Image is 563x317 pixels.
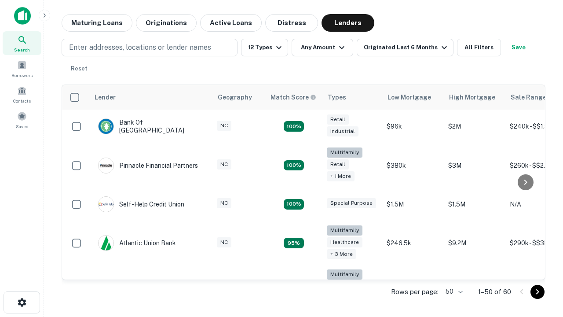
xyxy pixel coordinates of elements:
div: Matching Properties: 9, hasApolloMatch: undefined [284,238,304,248]
button: Enter addresses, locations or lender names [62,39,238,56]
a: Borrowers [3,57,41,81]
div: Sale Range [511,92,546,103]
th: Geography [212,85,265,110]
div: High Mortgage [449,92,495,103]
p: Rows per page: [391,287,439,297]
div: Bank Of [GEOGRAPHIC_DATA] [98,118,204,134]
div: Retail [327,159,349,170]
div: NC [217,198,231,208]
td: $9.2M [444,221,505,265]
div: Multifamily [327,147,362,158]
img: picture [99,119,113,134]
th: High Mortgage [444,85,505,110]
span: Contacts [13,97,31,104]
div: Matching Properties: 17, hasApolloMatch: undefined [284,160,304,171]
div: Multifamily [327,269,362,280]
th: Lender [89,85,212,110]
div: Capitalize uses an advanced AI algorithm to match your search with the best lender. The match sco... [271,92,316,102]
div: Industrial [327,126,358,136]
td: $246.5k [382,221,444,265]
button: Go to next page [530,285,545,299]
div: Healthcare [327,237,362,247]
div: + 1 more [327,171,355,181]
img: picture [99,197,113,212]
a: Search [3,31,41,55]
td: $3M [444,143,505,188]
div: Geography [218,92,252,103]
img: capitalize-icon.png [14,7,31,25]
th: Low Mortgage [382,85,444,110]
div: NC [217,237,231,247]
img: picture [99,236,113,251]
div: Multifamily [327,225,362,236]
button: All Filters [457,39,501,56]
button: Originated Last 6 Months [357,39,453,56]
th: Capitalize uses an advanced AI algorithm to match your search with the best lender. The match sco... [265,85,322,110]
div: Pinnacle Financial Partners [98,158,198,173]
td: $96k [382,110,444,143]
div: + 3 more [327,249,356,259]
td: $3.2M [444,265,505,310]
img: picture [99,158,113,173]
div: Self-help Credit Union [98,196,184,212]
td: $380k [382,143,444,188]
button: Any Amount [292,39,353,56]
td: $246k [382,265,444,310]
td: $1.5M [382,188,444,221]
span: Search [14,46,30,53]
a: Contacts [3,82,41,106]
div: The Fidelity Bank [98,280,169,295]
td: $2M [444,110,505,143]
div: NC [217,159,231,170]
button: Maturing Loans [62,14,132,32]
p: Enter addresses, locations or lender names [69,42,211,53]
div: Atlantic Union Bank [98,235,176,251]
button: Reset [65,60,93,77]
a: Saved [3,108,41,132]
div: Matching Properties: 15, hasApolloMatch: undefined [284,121,304,132]
button: Active Loans [200,14,262,32]
button: Distress [265,14,318,32]
th: Types [322,85,382,110]
div: NC [217,121,231,131]
span: Saved [16,123,29,130]
span: Borrowers [11,72,33,79]
div: Types [328,92,346,103]
div: Special Purpose [327,198,376,208]
div: Matching Properties: 11, hasApolloMatch: undefined [284,199,304,210]
h6: Match Score [271,92,314,102]
button: Originations [136,14,197,32]
iframe: Chat Widget [519,247,563,289]
button: Lenders [322,14,374,32]
div: Lender [95,92,116,103]
button: 12 Types [241,39,288,56]
div: Originated Last 6 Months [364,42,450,53]
button: Save your search to get updates of matches that match your search criteria. [505,39,533,56]
div: 50 [442,285,464,298]
p: 1–50 of 60 [478,287,511,297]
div: Retail [327,114,349,125]
td: $1.5M [444,188,505,221]
div: Low Mortgage [388,92,431,103]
